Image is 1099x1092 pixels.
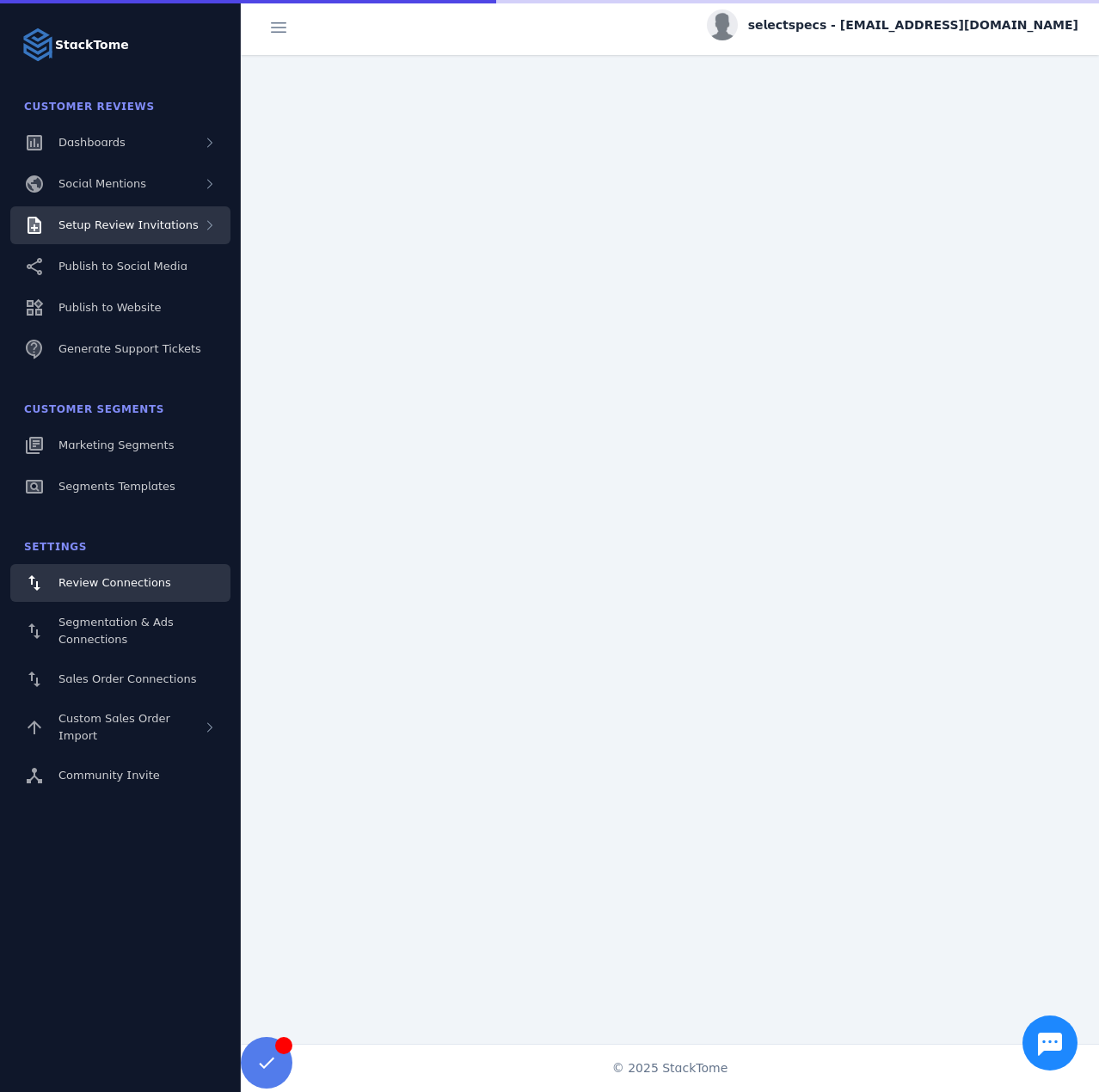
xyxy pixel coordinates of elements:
span: Publish to Website [58,301,161,314]
a: Community Invite [10,757,230,794]
span: Segmentation & Ads Connections [58,616,174,646]
span: Dashboards [58,136,126,149]
a: Segmentation & Ads Connections [10,605,230,657]
span: selectspecs - [EMAIL_ADDRESS][DOMAIN_NAME] [748,16,1078,34]
img: Logo image [21,28,55,62]
a: Marketing Segments [10,426,230,464]
a: Segments Templates [10,468,230,506]
span: Customer Segments [24,403,164,415]
a: Publish to Website [10,289,230,327]
span: Publish to Social Media [58,260,187,273]
span: Generate Support Tickets [58,342,201,355]
span: Community Invite [58,769,160,782]
span: Customer Reviews [24,101,155,113]
span: Marketing Segments [58,439,174,451]
a: Sales Order Connections [10,660,230,698]
span: Custom Sales Order Import [58,712,170,742]
strong: StackTome [55,36,129,54]
span: Setup Review Invitations [58,218,199,231]
span: Settings [24,541,87,553]
img: profile.jpg [707,9,738,40]
button: selectspecs - [EMAIL_ADDRESS][DOMAIN_NAME] [707,9,1078,40]
span: Social Mentions [58,177,146,190]
a: Generate Support Tickets [10,330,230,368]
span: Review Connections [58,576,171,589]
span: Segments Templates [58,480,175,493]
span: Sales Order Connections [58,672,196,685]
a: Publish to Social Media [10,248,230,285]
a: Review Connections [10,564,230,602]
span: © 2025 StackTome [612,1059,728,1077]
